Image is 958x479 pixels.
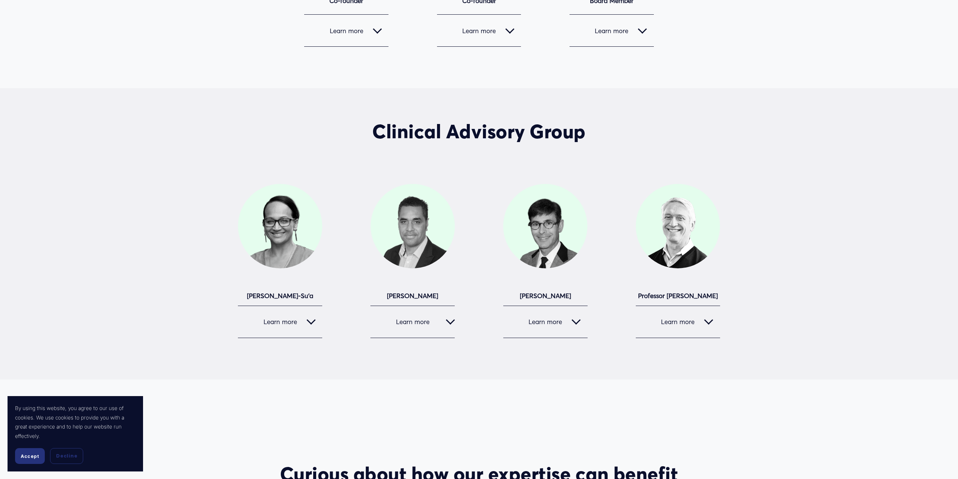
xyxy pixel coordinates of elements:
[56,453,77,459] span: Decline
[245,318,306,326] span: Learn more
[15,448,45,464] button: Accept
[311,27,373,35] span: Learn more
[638,292,718,300] strong: Professor [PERSON_NAME]
[576,27,638,35] span: Learn more
[510,318,572,326] span: Learn more
[238,306,322,338] button: Learn more
[21,453,39,459] span: Accept
[387,292,438,300] strong: [PERSON_NAME]
[636,306,720,338] button: Learn more
[370,306,455,338] button: Learn more
[570,15,654,46] button: Learn more
[437,15,521,46] button: Learn more
[247,292,313,300] strong: [PERSON_NAME]-Su’a
[370,318,446,326] span: Learn more
[444,27,506,35] span: Learn more
[520,292,571,300] strong: [PERSON_NAME]
[8,396,143,471] section: Cookie banner
[15,404,136,441] p: By using this website, you agree to our use of cookies. We use cookies to provide you with a grea...
[50,448,83,464] button: Decline
[503,306,588,338] button: Learn more
[643,318,704,326] span: Learn more
[304,15,388,46] button: Learn more
[216,120,742,143] h2: Clinical Advisory Group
